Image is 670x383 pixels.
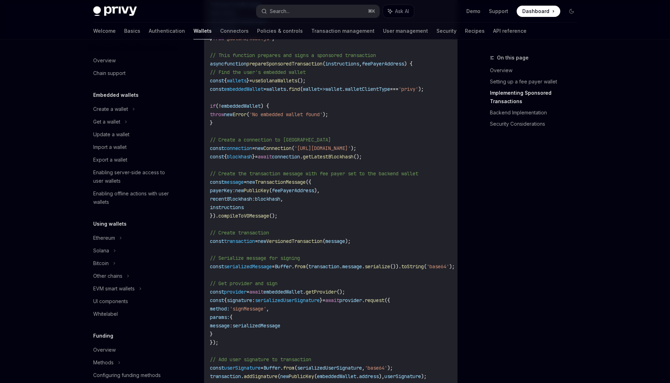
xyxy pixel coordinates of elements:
[320,297,323,303] span: }
[383,5,414,18] button: Ask AI
[210,306,230,312] span: method:
[255,196,280,202] span: blockhash
[390,86,398,92] span: ===
[227,153,252,160] span: blockhash
[224,153,227,160] span: {
[277,373,280,379] span: (
[272,187,314,194] span: feePayerAddress
[227,297,252,303] span: signature
[270,7,289,15] div: Search...
[224,365,261,371] span: userSignature
[255,179,306,185] span: TransactionMessage
[256,5,379,18] button: Search...⌘K
[401,263,424,270] span: toString
[210,255,300,261] span: // Serialize message for signing
[317,373,356,379] span: embeddedWallet
[261,365,263,371] span: =
[272,263,275,270] span: =
[93,143,127,151] div: Import a wallet
[314,187,320,194] span: ),
[88,54,178,67] a: Overview
[210,238,224,244] span: const
[490,118,583,130] a: Security Considerations
[323,297,325,303] span: =
[88,128,178,141] a: Update a wallet
[232,322,280,329] span: serializedMessage
[93,310,118,318] div: Whitelabel
[210,187,235,194] span: payerKey:
[247,179,255,185] span: new
[362,365,365,371] span: ,
[93,220,127,228] h5: Using wallets
[210,213,218,219] span: }).
[522,8,549,15] span: Dashboard
[280,365,283,371] span: .
[323,61,325,67] span: (
[303,86,320,92] span: wallet
[300,86,303,92] span: (
[404,61,413,67] span: ) {
[224,86,263,92] span: embeddedWallet
[383,23,428,39] a: User management
[93,118,120,126] div: Get a wallet
[88,295,178,308] a: UI components
[269,187,272,194] span: (
[210,137,331,143] span: // Create a connection to [GEOGRAPHIC_DATA]
[269,213,277,219] span: ();
[300,153,303,160] span: .
[249,289,263,295] span: await
[210,339,218,346] span: });
[490,76,583,87] a: Setting up a fee payer wallet
[241,373,244,379] span: .
[489,8,508,15] a: Support
[497,54,529,62] span: On this page
[88,187,178,208] a: Enabling offline actions with user wallets
[224,238,255,244] span: transaction
[247,77,249,84] span: }
[258,238,266,244] span: new
[517,6,560,17] a: Dashboard
[294,263,306,270] span: from
[320,86,325,92] span: =>
[93,346,116,354] div: Overview
[244,187,269,194] span: PublicKey
[210,170,418,177] span: // Create the transaction message with fee payer set to the backend wallet
[93,358,114,367] div: Methods
[210,322,232,329] span: message:
[93,56,116,65] div: Overview
[235,187,244,194] span: new
[384,297,390,303] span: ({
[210,373,241,379] span: transaction
[88,67,178,80] a: Chain support
[93,246,109,255] div: Solana
[255,238,258,244] span: =
[247,61,323,67] span: prepareSponsoredTransaction
[294,365,297,371] span: (
[224,61,247,67] span: function
[93,130,129,139] div: Update a wallet
[311,23,375,39] a: Transaction management
[325,61,359,67] span: instructions
[427,263,449,270] span: 'base64'
[255,153,258,160] span: =
[294,145,351,151] span: '[URL][DOMAIN_NAME]'
[210,297,224,303] span: const
[93,91,139,99] h5: Embedded wallets
[210,204,244,211] span: instructions
[566,6,577,17] button: Toggle dark mode
[323,238,325,244] span: (
[306,289,337,295] span: getProvider
[224,145,252,151] span: connection
[303,289,306,295] span: .
[292,145,294,151] span: (
[216,103,218,109] span: (
[436,23,457,39] a: Security
[210,289,224,295] span: const
[93,105,128,113] div: Create a wallet
[210,77,224,84] span: const
[395,8,409,15] span: Ask AI
[362,297,365,303] span: .
[490,87,583,107] a: Implementing Sponsored Transactions
[230,314,232,320] span: {
[261,103,269,109] span: ) {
